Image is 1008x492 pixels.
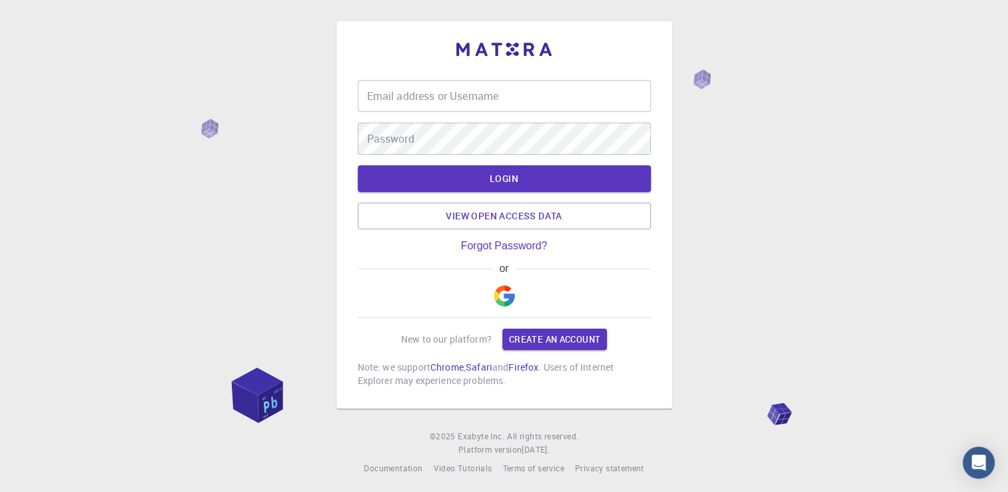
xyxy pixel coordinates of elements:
[430,361,464,373] a: Chrome
[364,462,422,475] a: Documentation
[458,430,504,443] a: Exabyte Inc.
[364,463,422,473] span: Documentation
[401,333,492,346] p: New to our platform?
[575,463,644,473] span: Privacy statement
[963,447,995,479] div: Open Intercom Messenger
[508,361,538,373] a: Firefox
[461,240,548,252] a: Forgot Password?
[458,443,522,457] span: Platform version
[522,444,550,455] span: [DATE] .
[466,361,492,373] a: Safari
[502,462,564,475] a: Terms of service
[522,443,550,457] a: [DATE].
[433,462,492,475] a: Video Tutorials
[433,463,492,473] span: Video Tutorials
[575,462,644,475] a: Privacy statement
[358,203,651,229] a: View open access data
[502,329,607,350] a: Create an account
[430,430,458,443] span: © 2025
[458,431,504,441] span: Exabyte Inc.
[358,361,651,387] p: Note: we support , and . Users of Internet Explorer may experience problems.
[358,165,651,192] button: LOGIN
[502,463,564,473] span: Terms of service
[494,285,515,307] img: Google
[493,263,515,275] span: or
[507,430,578,443] span: All rights reserved.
